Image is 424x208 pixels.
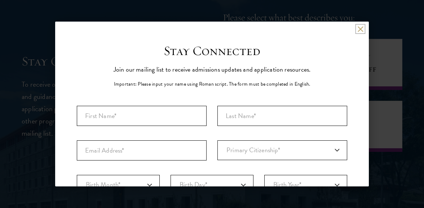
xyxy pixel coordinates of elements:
select: Year [264,175,347,195]
div: Last Name (Family Name)* [217,106,347,126]
input: Email Address* [77,140,207,160]
h3: Stay Connected [164,43,260,59]
p: Important: Please input your name using Roman script. The form must be completed in English. [114,80,310,88]
input: Last Name* [217,106,347,126]
input: First Name* [77,106,207,126]
p: Join our mailing list to receive admissions updates and application resources. [114,64,311,75]
select: Day [171,175,253,195]
div: Primary Citizenship* [217,140,347,160]
select: Month [77,175,160,195]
